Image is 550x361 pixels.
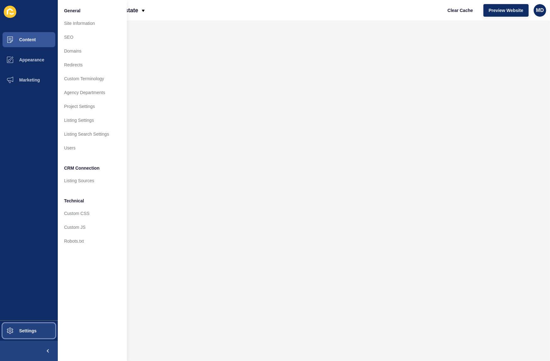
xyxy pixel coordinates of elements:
[58,30,127,44] a: SEO
[58,127,127,141] a: Listing Search Settings
[64,198,84,204] span: Technical
[58,16,127,30] a: Site Information
[536,7,544,14] span: MD
[58,234,127,248] a: Robots.txt
[58,113,127,127] a: Listing Settings
[64,8,80,14] span: General
[58,206,127,220] a: Custom CSS
[58,174,127,188] a: Listing Sources
[58,99,127,113] a: Project Settings
[58,44,127,58] a: Domains
[58,58,127,72] a: Redirects
[58,72,127,86] a: Custom Terminology
[58,220,127,234] a: Custom JS
[64,165,100,171] span: CRM Connection
[483,4,529,17] button: Preview Website
[448,7,473,14] span: Clear Cache
[442,4,478,17] button: Clear Cache
[58,86,127,99] a: Agency Departments
[58,141,127,155] a: Users
[489,7,523,14] span: Preview Website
